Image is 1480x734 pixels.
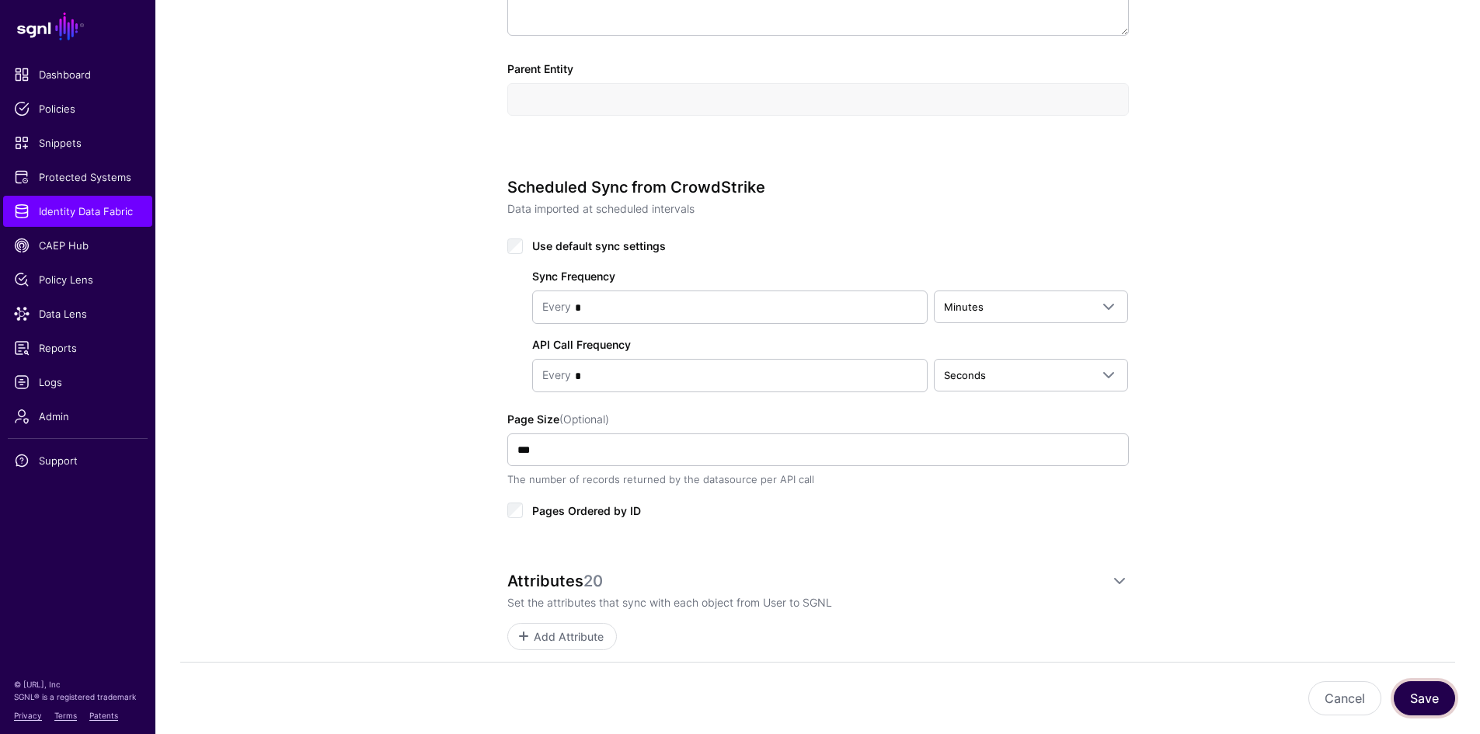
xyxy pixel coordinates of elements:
[532,504,641,517] span: Pages Ordered by ID
[14,67,141,82] span: Dashboard
[14,101,141,117] span: Policies
[14,238,141,253] span: CAEP Hub
[3,93,152,124] a: Policies
[507,178,1129,197] h3: Scheduled Sync from CrowdStrike
[3,59,152,90] a: Dashboard
[9,9,146,43] a: SGNL
[507,572,1110,590] div: Attributes
[14,169,141,185] span: Protected Systems
[14,306,141,322] span: Data Lens
[3,127,152,158] a: Snippets
[3,332,152,364] a: Reports
[532,336,631,353] label: API Call Frequency
[507,411,609,427] label: Page Size
[14,678,141,691] p: © [URL], Inc
[531,628,605,645] span: Add Attribute
[532,268,615,284] label: Sync Frequency
[14,409,141,424] span: Admin
[14,711,42,720] a: Privacy
[542,360,571,391] div: Every
[3,162,152,193] a: Protected Systems
[89,711,118,720] a: Patents
[14,691,141,703] p: SGNL® is a registered trademark
[507,61,573,77] label: Parent Entity
[559,412,609,426] span: (Optional)
[583,572,603,590] span: 20
[1394,681,1455,715] button: Save
[14,374,141,390] span: Logs
[3,298,152,329] a: Data Lens
[14,340,141,356] span: Reports
[542,291,571,323] div: Every
[54,711,77,720] a: Terms
[14,453,141,468] span: Support
[507,200,1129,217] p: Data imported at scheduled intervals
[14,272,141,287] span: Policy Lens
[14,204,141,219] span: Identity Data Fabric
[3,401,152,432] a: Admin
[507,472,1129,488] div: The number of records returned by the datasource per API call
[3,196,152,227] a: Identity Data Fabric
[532,239,666,252] span: Use default sync settings
[1308,681,1381,715] button: Cancel
[14,135,141,151] span: Snippets
[3,230,152,261] a: CAEP Hub
[3,264,152,295] a: Policy Lens
[944,369,986,381] span: Seconds
[944,301,984,313] span: Minutes
[3,367,152,398] a: Logs
[507,594,1129,611] p: Set the attributes that sync with each object from User to SGNL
